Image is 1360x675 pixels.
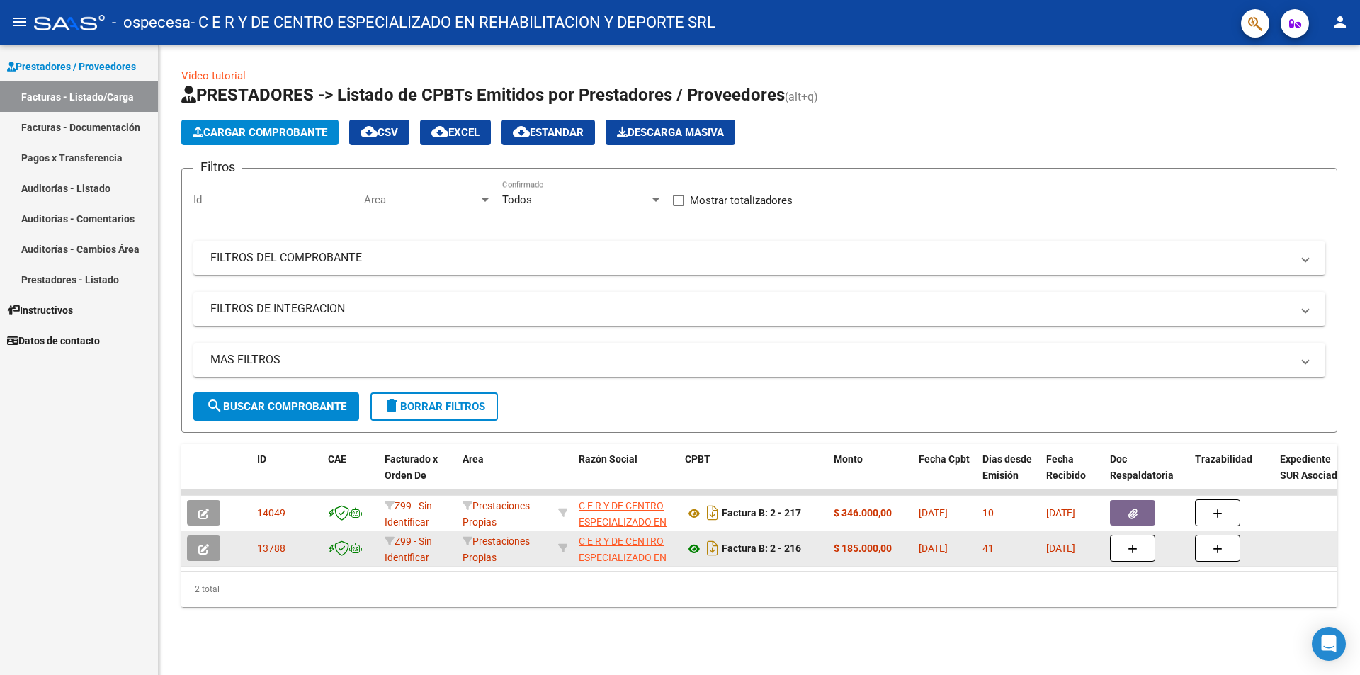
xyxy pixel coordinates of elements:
span: Fecha Cpbt [919,453,970,465]
span: [DATE] [1046,507,1075,518]
mat-icon: cloud_download [513,123,530,140]
span: C E R Y DE CENTRO ESPECIALIZADO EN REHABILITACION Y DEPORTE SRL [579,500,667,560]
h3: Filtros [193,157,242,177]
span: C E R Y DE CENTRO ESPECIALIZADO EN REHABILITACION Y DEPORTE SRL [579,535,667,595]
datatable-header-cell: Facturado x Orden De [379,444,457,506]
span: 10 [982,507,994,518]
div: 2 total [181,572,1337,607]
strong: Factura B: 2 - 217 [722,508,801,519]
datatable-header-cell: CPBT [679,444,828,506]
datatable-header-cell: Razón Social [573,444,679,506]
button: Borrar Filtros [370,392,498,421]
app-download-masive: Descarga masiva de comprobantes (adjuntos) [606,120,735,145]
datatable-header-cell: Doc Respaldatoria [1104,444,1189,506]
span: PRESTADORES -> Listado de CPBTs Emitidos por Prestadores / Proveedores [181,85,785,105]
span: Prestaciones Propias [463,500,530,528]
button: Descarga Masiva [606,120,735,145]
span: [DATE] [1046,543,1075,554]
button: Buscar Comprobante [193,392,359,421]
span: Area [364,193,479,206]
span: Trazabilidad [1195,453,1252,465]
span: 13788 [257,543,285,554]
span: Area [463,453,484,465]
span: Expediente SUR Asociado [1280,453,1343,481]
i: Descargar documento [703,501,722,524]
span: Monto [834,453,863,465]
datatable-header-cell: Trazabilidad [1189,444,1274,506]
mat-icon: menu [11,13,28,30]
datatable-header-cell: ID [251,444,322,506]
strong: $ 346.000,00 [834,507,892,518]
span: Descarga Masiva [617,126,724,139]
datatable-header-cell: Fecha Cpbt [913,444,977,506]
datatable-header-cell: Area [457,444,552,506]
span: [DATE] [919,543,948,554]
mat-expansion-panel-header: MAS FILTROS [193,343,1325,377]
span: (alt+q) [785,90,818,103]
mat-panel-title: FILTROS DE INTEGRACION [210,301,1291,317]
div: 30714298999 [579,498,674,528]
mat-icon: search [206,397,223,414]
span: Instructivos [7,302,73,318]
span: 14049 [257,507,285,518]
span: ID [257,453,266,465]
mat-icon: delete [383,397,400,414]
datatable-header-cell: Días desde Emisión [977,444,1041,506]
datatable-header-cell: Expediente SUR Asociado [1274,444,1352,506]
span: CPBT [685,453,710,465]
mat-expansion-panel-header: FILTROS DEL COMPROBANTE [193,241,1325,275]
span: CSV [361,126,398,139]
strong: Factura B: 2 - 216 [722,543,801,555]
button: Estandar [501,120,595,145]
span: Días desde Emisión [982,453,1032,481]
strong: $ 185.000,00 [834,543,892,554]
mat-expansion-panel-header: FILTROS DE INTEGRACION [193,292,1325,326]
mat-panel-title: MAS FILTROS [210,352,1291,368]
span: Datos de contacto [7,333,100,348]
span: Borrar Filtros [383,400,485,413]
button: CSV [349,120,409,145]
span: Estandar [513,126,584,139]
span: 41 [982,543,994,554]
span: Prestadores / Proveedores [7,59,136,74]
mat-icon: cloud_download [431,123,448,140]
div: 30714298999 [579,533,674,563]
datatable-header-cell: Fecha Recibido [1041,444,1104,506]
span: Facturado x Orden De [385,453,438,481]
span: Razón Social [579,453,637,465]
span: Prestaciones Propias [463,535,530,563]
button: EXCEL [420,120,491,145]
button: Cargar Comprobante [181,120,339,145]
span: CAE [328,453,346,465]
span: Buscar Comprobante [206,400,346,413]
span: Cargar Comprobante [193,126,327,139]
span: Fecha Recibido [1046,453,1086,481]
span: - ospecesa [112,7,191,38]
a: Video tutorial [181,69,246,82]
span: Todos [502,193,532,206]
span: Z99 - Sin Identificar [385,500,432,528]
mat-icon: cloud_download [361,123,378,140]
span: [DATE] [919,507,948,518]
div: Open Intercom Messenger [1312,627,1346,661]
mat-icon: person [1332,13,1349,30]
span: EXCEL [431,126,480,139]
mat-panel-title: FILTROS DEL COMPROBANTE [210,250,1291,266]
datatable-header-cell: CAE [322,444,379,506]
span: Mostrar totalizadores [690,192,793,209]
span: - C E R Y DE CENTRO ESPECIALIZADO EN REHABILITACION Y DEPORTE SRL [191,7,715,38]
span: Doc Respaldatoria [1110,453,1174,481]
datatable-header-cell: Monto [828,444,913,506]
i: Descargar documento [703,537,722,560]
span: Z99 - Sin Identificar [385,535,432,563]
